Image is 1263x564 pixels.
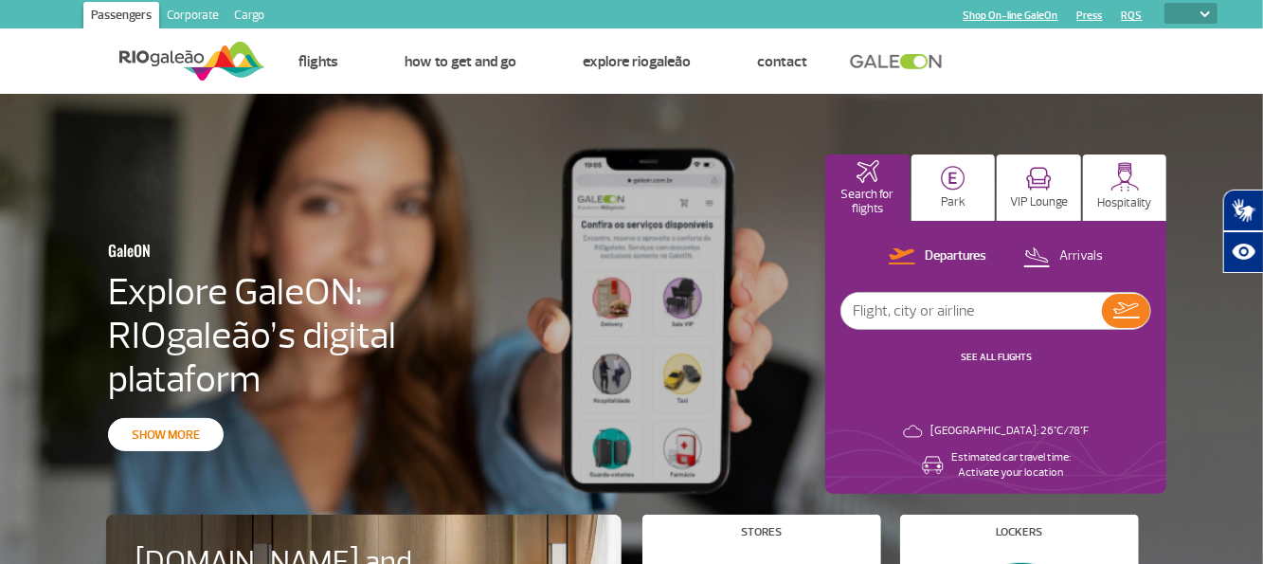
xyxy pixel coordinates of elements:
a: Passengers [83,2,159,32]
p: Departures [925,247,986,265]
a: Corporate [159,2,226,32]
p: VIP Lounge [1010,195,1068,209]
h4: Stores [741,527,782,537]
p: Search for flights [835,188,900,216]
a: Explore RIOgaleão [583,52,691,71]
button: Search for flights [825,155,910,221]
a: Flights [298,52,338,71]
h4: Lockers [996,527,1042,537]
button: Park [911,155,996,221]
img: hospitality.svg [1110,162,1140,191]
a: RQS [1122,9,1143,22]
p: Hospitality [1098,196,1152,210]
div: Plugin de acessibilidade da Hand Talk. [1223,190,1263,273]
a: Contact [757,52,807,71]
button: Departures [883,245,992,269]
button: VIP Lounge [997,155,1081,221]
a: Shop On-line GaleOn [964,9,1058,22]
a: How to get and go [405,52,516,71]
a: Press [1077,9,1103,22]
button: Hospitality [1083,155,1167,221]
p: Park [941,195,965,209]
p: [GEOGRAPHIC_DATA]: 26°C/78°F [930,424,1089,439]
p: Arrivals [1059,247,1103,265]
img: vipRoom.svg [1026,167,1052,191]
button: Abrir tradutor de língua de sinais. [1223,190,1263,231]
a: Cargo [226,2,272,32]
button: Abrir recursos assistivos. [1223,231,1263,273]
p: Estimated car travel time: Activate your location [951,450,1071,481]
img: airplaneHomeActive.svg [857,160,879,183]
button: SEE ALL FLIGHTS [955,350,1037,365]
button: Arrivals [1018,245,1109,269]
a: SEE ALL FLIGHTS [961,351,1032,363]
img: carParkingHome.svg [941,166,965,191]
input: Flight, city or airline [841,293,1102,329]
